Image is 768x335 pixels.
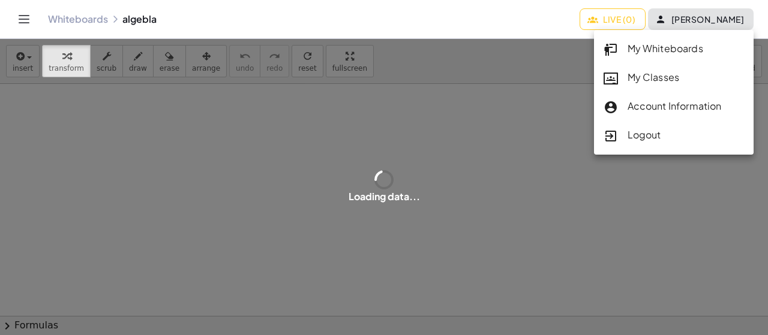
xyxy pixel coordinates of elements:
[42,45,91,77] button: transform
[594,64,754,92] a: My Classes
[349,189,420,204] div: Loading data...
[604,99,745,114] div: Account Information
[590,14,635,25] span: Live (0)
[580,8,646,30] button: Live (0)
[49,64,84,73] span: transform
[604,128,745,143] div: Logout
[48,13,108,25] a: Whiteboards
[594,35,754,64] a: My Whiteboards
[14,10,34,29] button: Toggle navigation
[604,41,745,57] div: My Whiteboards
[604,70,745,86] div: My Classes
[658,14,744,25] span: [PERSON_NAME]
[648,8,754,30] button: [PERSON_NAME]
